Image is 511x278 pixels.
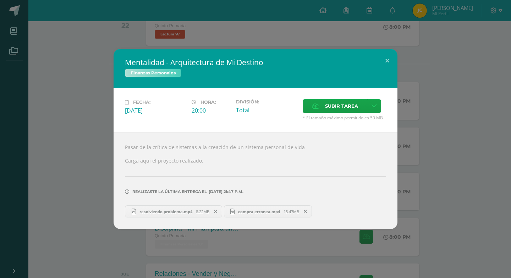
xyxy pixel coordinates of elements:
[236,106,297,114] div: Total
[235,209,284,214] span: compra erronea.mp4
[125,205,222,217] a: resolviendo problema.mp4 8.22MB
[132,189,207,194] span: Realizaste la última entrega el
[125,107,186,114] div: [DATE]
[224,205,312,217] a: compra erronea.mp4 15.47MB
[125,69,181,77] span: Finanzas Personales
[200,100,216,105] span: Hora:
[377,49,397,73] button: Close (Esc)
[192,107,230,114] div: 20:00
[236,99,297,104] label: División:
[125,57,386,67] h2: Mentalidad - Arquitectura de Mi Destino
[303,115,386,121] span: * El tamaño máximo permitido es 50 MB
[136,209,196,214] span: resolviendo problema.mp4
[300,208,312,215] span: Remover entrega
[325,100,358,113] span: Subir tarea
[284,209,299,214] span: 15.47MB
[196,209,209,214] span: 8.22MB
[114,132,397,229] div: Pasar de la crítica de sistemas a la creación de un sistema personal de vida Carga aquí el proyec...
[210,208,222,215] span: Remover entrega
[133,100,150,105] span: Fecha:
